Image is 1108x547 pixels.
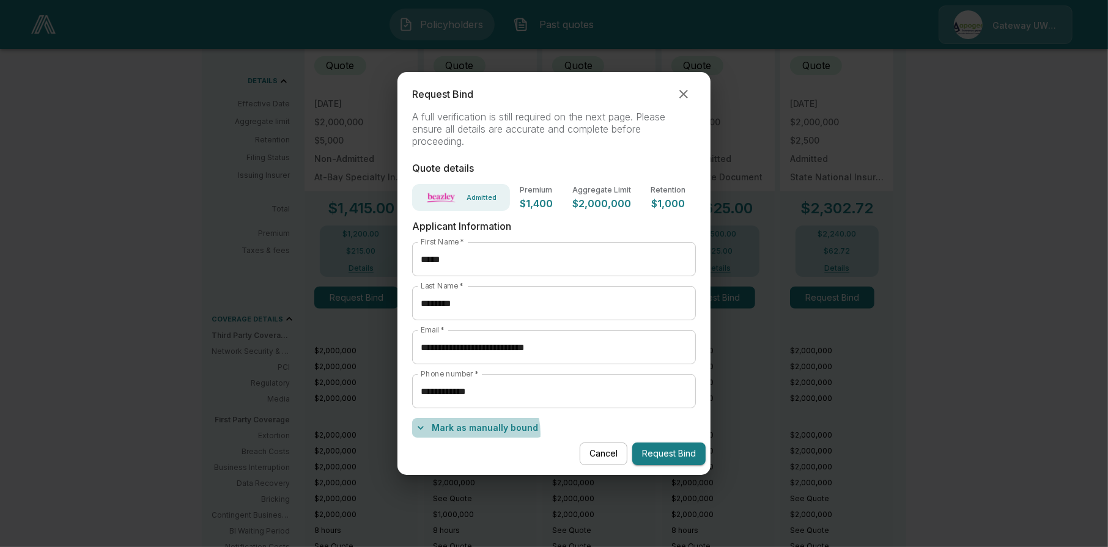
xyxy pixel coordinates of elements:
[412,111,696,148] p: A full verification is still required on the next page. Please ensure all details are accurate an...
[421,237,464,247] label: First Name
[572,199,631,208] p: $2,000,000
[412,418,543,438] button: Mark as manually bound
[412,163,696,174] p: Quote details
[421,369,479,379] label: Phone number
[426,191,464,204] img: Carrier Logo
[520,199,553,208] p: $1,400
[651,199,685,208] p: $1,000
[632,442,706,465] button: Request Bind
[421,325,445,335] label: Email
[412,221,696,232] p: Applicant Information
[467,194,497,201] p: Admitted
[421,281,464,291] label: Last Name
[572,186,631,194] p: Aggregate Limit
[520,186,553,194] p: Premium
[651,186,685,194] p: Retention
[412,89,473,100] p: Request Bind
[580,442,627,465] button: Cancel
